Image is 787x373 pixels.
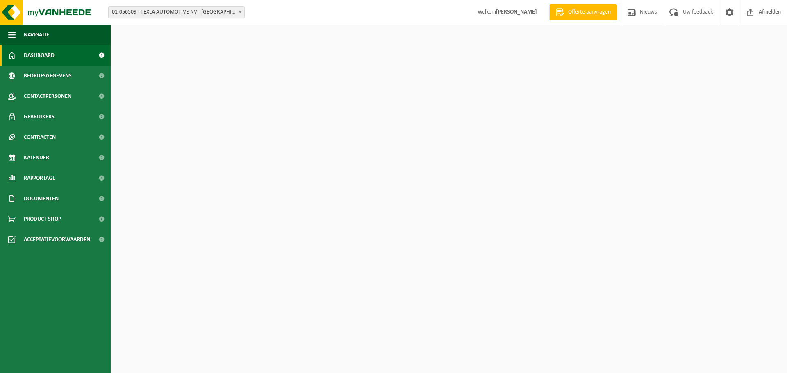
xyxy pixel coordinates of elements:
span: Contactpersonen [24,86,71,106]
span: Navigatie [24,25,49,45]
span: Documenten [24,188,59,209]
span: Product Shop [24,209,61,229]
span: 01-056509 - TEXLA AUTOMOTIVE NV - SINT-NIKLAAS [108,6,245,18]
span: Gebruikers [24,106,55,127]
span: Contracten [24,127,56,147]
a: Offerte aanvragen [549,4,617,20]
span: Rapportage [24,168,55,188]
span: Bedrijfsgegevens [24,66,72,86]
span: Kalender [24,147,49,168]
span: Dashboard [24,45,55,66]
span: Acceptatievoorwaarden [24,229,90,250]
strong: [PERSON_NAME] [496,9,537,15]
span: 01-056509 - TEXLA AUTOMOTIVE NV - SINT-NIKLAAS [109,7,244,18]
span: Offerte aanvragen [566,8,613,16]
